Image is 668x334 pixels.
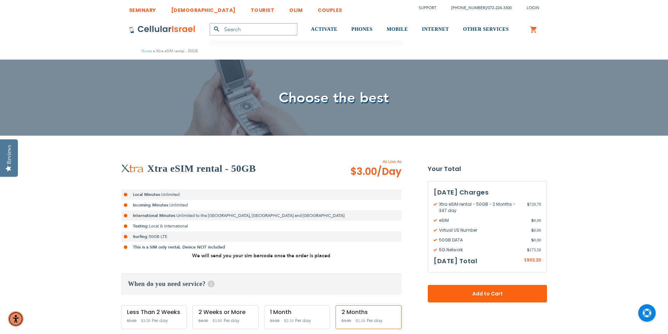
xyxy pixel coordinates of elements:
[342,309,396,315] div: 2 Months
[422,16,449,43] a: INTERNET
[527,257,541,263] span: 902.20
[133,234,149,239] strong: Surfing:
[531,217,534,224] span: $
[531,217,541,224] span: 0.00
[141,48,152,54] a: Home
[311,27,337,32] span: ACTIVATE
[463,27,509,32] span: OTHER SERVICES
[198,309,252,315] div: 2 Weeks or More
[434,256,477,266] h3: [DATE] Total
[451,5,486,11] a: [PHONE_NUMBER]
[127,309,181,315] div: Less Than 2 Weeks
[318,2,342,15] a: COUPLES
[129,25,196,34] img: Cellular Israel Logo
[121,221,402,231] li: Local & International
[133,202,169,208] strong: Incoming Minutes:
[434,201,527,214] span: Xtra eSIM rental - 50GB - 2 Months - 347 day
[133,223,149,229] strong: Texting:
[129,2,156,15] a: SEMINARY
[289,2,303,15] a: OLIM
[527,247,541,253] span: 173.50
[434,237,531,243] span: 50GB DATA
[270,309,324,315] div: 1 Month
[531,237,534,243] span: $
[284,318,293,323] span: $2.10
[133,213,176,218] strong: International Minutes:
[351,27,373,32] span: PHONES
[428,285,547,302] button: Add to Cart
[387,27,408,32] span: MOBILE
[531,237,541,243] span: 0.00
[212,318,222,323] span: $3.00
[127,318,136,323] span: $5.00
[210,23,297,35] input: Search
[121,164,144,173] img: Xtra eSIM rental - 50GB
[434,247,527,253] span: 5G Network
[524,257,527,264] span: $
[444,3,512,13] li: /
[121,189,402,200] li: Unlimited
[527,5,539,11] span: Login
[251,2,275,15] a: TOURIST
[463,16,509,43] a: OTHER SERVICES
[6,145,12,164] div: Reviews
[351,16,373,43] a: PHONES
[141,318,150,323] span: $3.50
[531,227,534,233] span: $
[224,318,239,324] span: Per day
[121,210,402,221] li: Unlimited to the [GEOGRAPHIC_DATA], [GEOGRAPHIC_DATA] and [GEOGRAPHIC_DATA]
[270,318,279,323] span: $3.00
[311,16,337,43] a: ACTIVATE
[133,192,161,197] strong: Local Minutes:
[279,88,389,108] span: Choose the best
[133,244,225,250] strong: This is a SIM only rental, Device NOT included
[367,318,383,324] span: Per day
[192,252,330,259] strong: We will send you your sim barcode once the order is placed
[419,5,436,11] a: Support
[147,162,256,176] h2: Xtra eSIM rental - 50GB
[342,318,351,323] span: $3.00
[171,2,236,15] a: [DEMOGRAPHIC_DATA]
[121,273,402,295] h3: When do you need service?
[451,290,524,298] span: Add to Cart
[8,311,23,327] div: Accessibility Menu
[434,227,531,233] span: Virtual US Number
[434,187,541,198] h3: [DATE] Charges
[488,5,512,11] a: 072-224-3300
[295,318,311,324] span: Per day
[527,247,529,253] span: $
[152,318,168,324] span: Per day
[527,201,541,214] span: 728.70
[152,48,198,54] li: Xtra eSIM rental - 50GB
[434,217,531,224] span: eSIM
[121,200,402,210] li: Unlimited
[350,165,402,179] span: $3.00
[208,280,215,287] span: Help
[198,318,208,323] span: $4.30
[331,158,402,165] span: As Low As
[428,164,547,174] strong: Your Total
[422,27,449,32] span: INTERNET
[387,16,408,43] a: MOBILE
[121,231,402,242] li: 50GB LTE
[377,165,402,179] span: /Day
[356,318,365,323] span: $2.10
[527,201,529,207] span: $
[531,227,541,233] span: 0.00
